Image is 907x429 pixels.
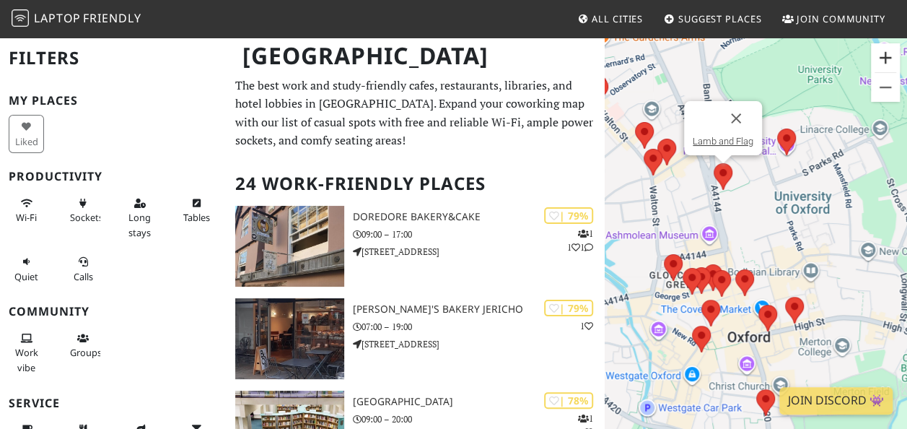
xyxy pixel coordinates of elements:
[353,396,605,408] h3: [GEOGRAPHIC_DATA]
[9,305,218,318] h3: Community
[179,191,214,230] button: Tables
[66,250,101,288] button: Calls
[16,211,37,224] span: Stable Wi-Fi
[544,207,593,224] div: | 79%
[34,10,81,26] span: Laptop
[353,320,605,334] p: 07:00 – 19:00
[235,77,596,150] p: The best work and study-friendly cafes, restaurants, libraries, and hotel lobbies in [GEOGRAPHIC_...
[83,10,141,26] span: Friendly
[544,300,593,316] div: | 79%
[9,250,44,288] button: Quiet
[779,387,893,415] a: Join Discord 👾
[235,162,596,206] h2: 24 Work-Friendly Places
[567,227,593,254] p: 1 1 1
[871,73,900,102] button: Zoom out
[678,12,762,25] span: Suggest Places
[719,101,753,136] button: Close
[9,191,44,230] button: Wi-Fi
[183,211,210,224] span: Work-friendly tables
[70,346,102,359] span: Group tables
[70,211,103,224] span: Power sockets
[776,6,891,32] a: Join Community
[227,298,605,379] a: GAIL's Bakery Jericho | 79% 1 [PERSON_NAME]'s Bakery Jericho 07:00 – 19:00 [STREET_ADDRESS]
[128,211,151,238] span: Long stays
[9,170,218,183] h3: Productivity
[12,6,141,32] a: LaptopFriendly LaptopFriendly
[797,12,885,25] span: Join Community
[353,412,605,426] p: 09:00 – 20:00
[580,319,593,333] p: 1
[122,191,157,244] button: Long stays
[544,392,593,409] div: | 78%
[12,9,29,27] img: LaptopFriendly
[15,346,38,373] span: People working
[9,396,218,410] h3: Service
[353,303,605,316] h3: [PERSON_NAME]'s Bakery Jericho
[14,270,38,283] span: Quiet
[231,36,602,76] h1: [GEOGRAPHIC_DATA]
[66,326,101,365] button: Groups
[353,211,605,223] h3: DoreDore Bakery&Cake
[235,206,344,287] img: DoreDore Bakery&Cake
[227,206,605,287] a: DoreDore Bakery&Cake | 79% 111 DoreDore Bakery&Cake 09:00 – 17:00 [STREET_ADDRESS]
[66,191,101,230] button: Sockets
[592,12,643,25] span: All Cities
[9,36,218,80] h2: Filters
[658,6,768,32] a: Suggest Places
[871,43,900,72] button: Zoom in
[9,94,218,108] h3: My Places
[571,6,649,32] a: All Cities
[353,337,605,351] p: [STREET_ADDRESS]
[235,298,344,379] img: GAIL's Bakery Jericho
[74,270,93,283] span: Video/audio calls
[353,245,605,259] p: [STREET_ADDRESS]
[9,326,44,379] button: Work vibe
[353,227,605,241] p: 09:00 – 17:00
[693,136,753,147] a: Lamb and Flag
